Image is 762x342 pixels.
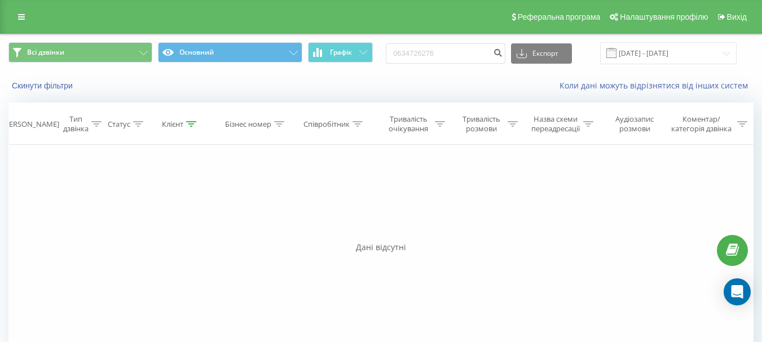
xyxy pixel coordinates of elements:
[8,242,754,253] div: Дані відсутні
[162,119,183,129] div: Клієнт
[458,114,505,134] div: Тривалість розмови
[511,43,572,64] button: Експорт
[8,81,78,91] button: Скинути фільтри
[724,278,751,305] div: Open Intercom Messenger
[225,119,271,129] div: Бізнес номер
[620,12,708,21] span: Налаштування профілю
[518,12,601,21] span: Реферальна програма
[386,43,505,64] input: Пошук за номером
[27,48,64,57] span: Всі дзвінки
[727,12,747,21] span: Вихід
[2,119,59,129] div: [PERSON_NAME]
[531,114,580,134] div: Назва схеми переадресації
[308,42,373,63] button: Графік
[668,114,734,134] div: Коментар/категорія дзвінка
[606,114,663,134] div: Аудіозапис розмови
[63,114,89,134] div: Тип дзвінка
[303,119,350,129] div: Співробітник
[385,114,432,134] div: Тривалість очікування
[158,42,302,63] button: Основний
[8,42,152,63] button: Всі дзвінки
[108,119,130,129] div: Статус
[560,80,754,91] a: Коли дані можуть відрізнятися вiд інших систем
[330,48,352,56] span: Графік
